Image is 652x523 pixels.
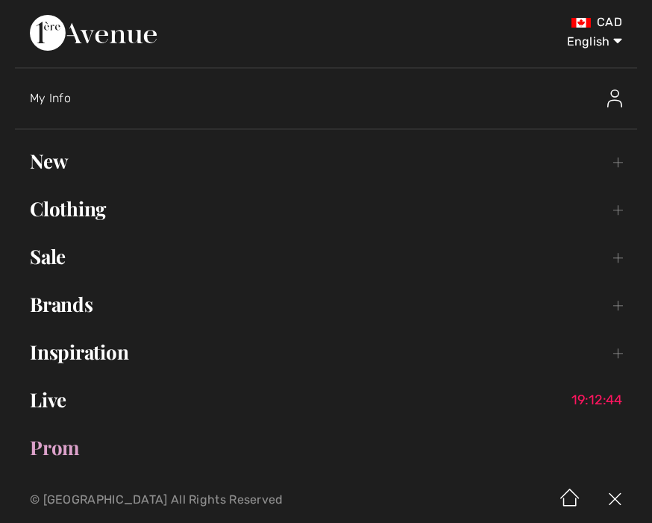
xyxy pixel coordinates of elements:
[384,15,622,30] div: CAD
[15,288,637,321] a: Brands
[15,431,637,464] a: Prom
[15,383,637,416] a: Live19:12:44
[15,145,637,178] a: New
[30,495,384,505] p: © [GEOGRAPHIC_DATA] All Rights Reserved
[607,90,622,107] img: My Info
[30,91,71,105] span: My Info
[30,15,157,51] img: 1ère Avenue
[37,10,67,24] span: Chat
[592,477,637,523] img: X
[15,240,637,273] a: Sale
[571,392,630,407] span: 19:12:44
[15,192,637,225] a: Clothing
[548,477,592,523] img: Home
[30,75,637,122] a: My InfoMy Info
[15,336,637,369] a: Inspiration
